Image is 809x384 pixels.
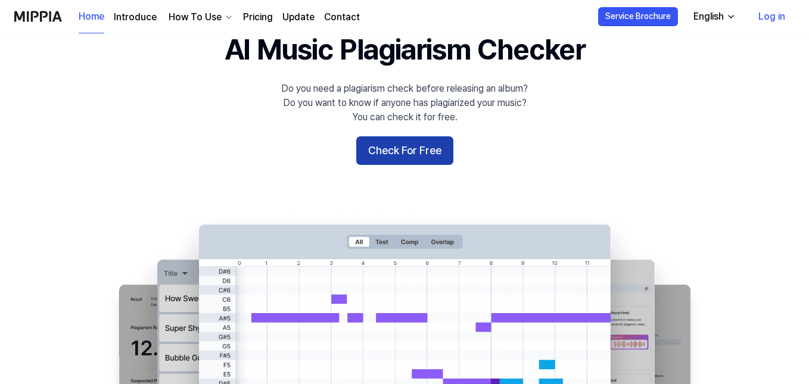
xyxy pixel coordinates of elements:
[356,136,453,165] button: Check For Free
[79,1,104,33] a: Home
[166,10,224,24] div: How To Use
[684,5,743,29] button: English
[598,7,678,26] button: Service Brochure
[243,10,273,24] a: Pricing
[324,10,360,24] a: Contact
[282,10,315,24] a: Update
[114,10,157,24] a: Introduce
[166,10,234,24] button: How To Use
[225,30,585,70] h1: AI Music Plagiarism Checker
[691,10,726,24] div: English
[281,82,528,124] div: Do you need a plagiarism check before releasing an album? Do you want to know if anyone has plagi...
